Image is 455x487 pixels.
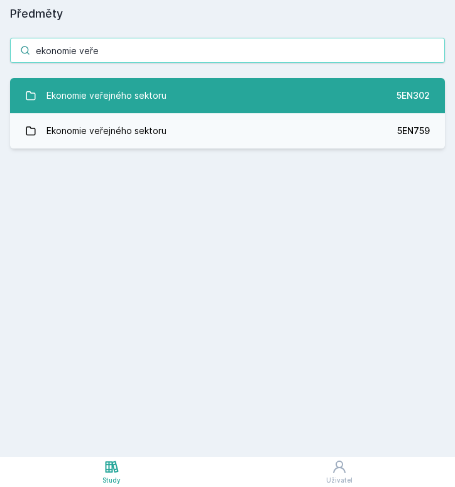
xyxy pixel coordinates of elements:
a: Ekonomie veřejného sektoru 5EN759 [10,113,445,148]
div: 5EN302 [397,89,430,102]
div: 5EN759 [397,125,430,137]
div: Uživatel [326,476,353,485]
div: Ekonomie veřejného sektoru [47,83,167,108]
h1: Předměty [10,5,445,23]
div: Ekonomie veřejného sektoru [47,118,167,143]
a: Ekonomie veřejného sektoru 5EN302 [10,78,445,113]
div: Study [102,476,121,485]
input: Název nebo ident předmětu… [10,38,445,63]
